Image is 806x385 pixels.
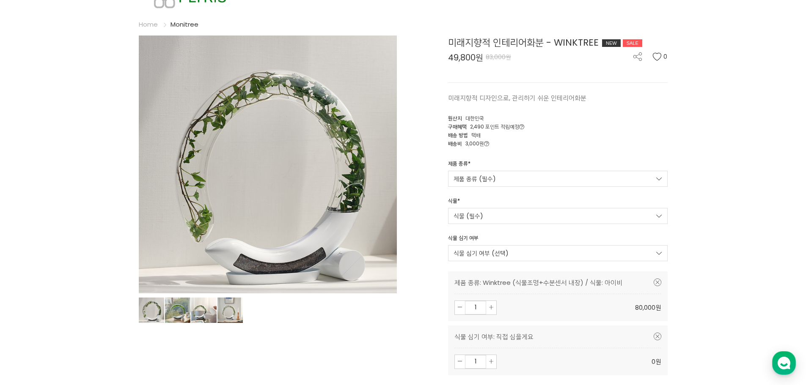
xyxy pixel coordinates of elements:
span: 구매혜택 [448,123,467,130]
span: 80,000원 [635,303,661,312]
div: 미래지향적 인테리어화분 - WINKTREE [448,35,668,49]
span: 설정 [131,281,141,287]
a: 대화 [56,268,109,289]
span: 대한민국 [465,115,484,122]
span: 0 [663,52,668,61]
span: 2,490 포인트 적립예정 [470,123,524,130]
span: 대화 [77,281,88,288]
span: 택배 [471,131,481,139]
a: 식물 심기 여부 (선택) [448,245,668,261]
div: NEW [602,39,621,47]
a: 식물 (필수) [448,208,668,224]
a: 설정 [109,268,162,289]
span: 배송비 [448,140,462,147]
span: 49,800원 [448,53,483,62]
a: Home [139,20,158,29]
div: 식물 [448,197,460,208]
span: 원산지 [448,115,462,122]
div: SALE [623,39,642,47]
span: 0원 [652,357,661,366]
a: Monitree [171,20,198,29]
span: 홈 [27,281,32,287]
a: 홈 [3,268,56,289]
div: 제품 종류 [448,160,470,171]
div: 식물 심기 여부 [448,234,479,245]
span: 식물 심기 여부: 직접 심을게요 [454,332,534,341]
span: 83,000원 [486,53,511,61]
span: 제품 종류: Winktree (식물조명+수분센서 내장) / 식물: 아이비 [454,278,622,287]
a: 제품 종류 (필수) [448,171,668,187]
p: 미래지향적 디자인으로, 관리하기 쉬운 인테리어화분 [448,93,668,103]
span: 3,000원 [465,140,489,147]
button: 0 [652,52,668,61]
span: 배송 방법 [448,131,468,139]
